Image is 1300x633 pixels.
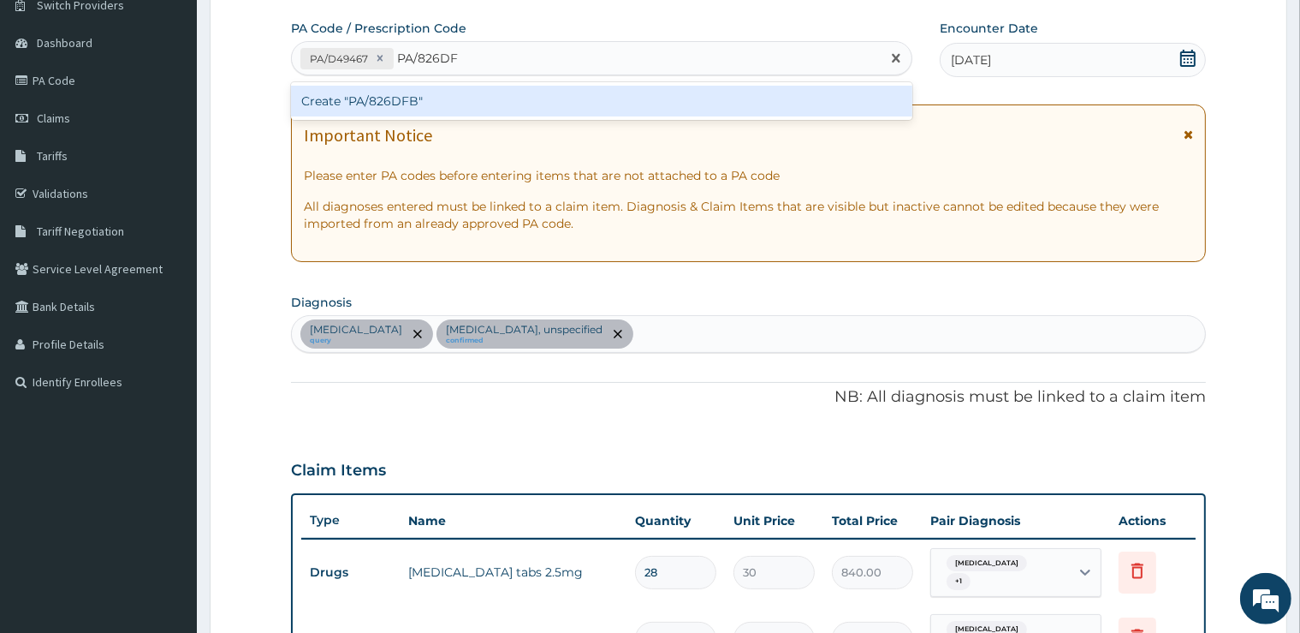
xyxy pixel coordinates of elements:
[304,198,1192,232] p: All diagnoses entered must be linked to a claim item. Diagnosis & Claim Items that are visible bu...
[446,337,603,345] small: confirmed
[400,504,626,538] th: Name
[37,35,92,51] span: Dashboard
[281,9,322,50] div: Minimize live chat window
[291,294,352,311] label: Diagnosis
[304,167,1192,184] p: Please enter PA codes before entering items that are not attached to a PA code
[291,20,466,37] label: PA Code / Prescription Code
[9,438,326,498] textarea: Type your message and hit 'Enter'
[32,86,69,128] img: d_794563401_company_1708531726252_794563401
[301,505,400,536] th: Type
[610,326,626,342] span: remove selection option
[940,20,1038,37] label: Encounter Date
[446,323,603,337] p: [MEDICAL_DATA], unspecified
[410,326,425,342] span: remove selection option
[922,504,1110,538] th: Pair Diagnosis
[291,386,1205,409] p: NB: All diagnosis must be linked to a claim item
[304,126,432,145] h1: Important Notice
[37,110,70,126] span: Claims
[823,504,922,538] th: Total Price
[305,49,371,69] div: PA/D49467
[310,323,402,337] p: [MEDICAL_DATA]
[626,504,725,538] th: Quantity
[947,573,971,590] span: + 1
[291,86,912,116] div: Create "PA/826DFB"
[291,462,386,481] h3: Claim Items
[99,200,236,373] span: We're online!
[37,224,124,239] span: Tariff Negotiation
[725,504,823,538] th: Unit Price
[37,148,68,164] span: Tariffs
[947,555,1027,572] span: [MEDICAL_DATA]
[301,557,400,588] td: Drugs
[400,555,626,589] td: [MEDICAL_DATA] tabs 2.5mg
[310,337,402,345] small: query
[1110,504,1196,538] th: Actions
[951,51,991,69] span: [DATE]
[89,96,288,118] div: Chat with us now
